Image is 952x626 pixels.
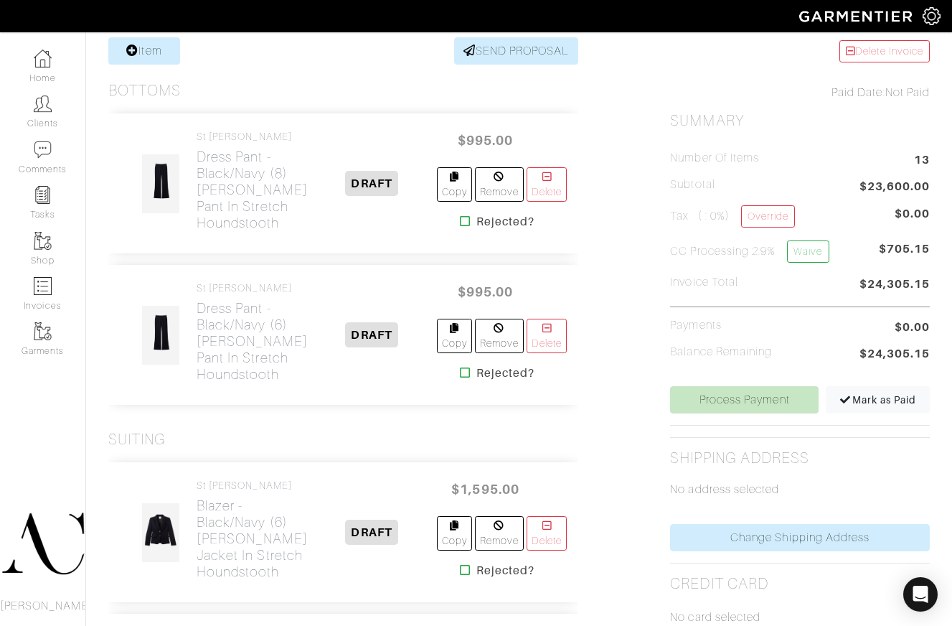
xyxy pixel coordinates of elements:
[476,562,534,579] strong: Rejected?
[34,141,52,159] img: comment-icon-a0a6a9ef722e966f86d9cbdc48e553b5cf19dbc54f86b18d962a5391bc8f6eb6.png
[787,240,829,263] a: Waive
[476,213,534,230] strong: Rejected?
[34,232,52,250] img: garments-icon-b7da505a4dc4fd61783c78ac3ca0ef83fa9d6f193b1c9dc38574b1d14d53ca28.png
[197,131,308,143] h4: St [PERSON_NAME]
[895,205,930,223] span: $0.00
[34,322,52,340] img: garments-icon-b7da505a4dc4fd61783c78ac3ca0ef83fa9d6f193b1c9dc38574b1d14d53ca28.png
[670,276,738,289] h5: Invoice Total
[859,276,930,295] span: $24,305.15
[437,167,472,202] a: Copy
[670,386,819,414] a: Process Payment
[527,516,567,551] a: Delete
[670,240,829,263] h5: CC Processing 2.9%
[859,345,930,365] span: $24,305.15
[903,577,938,612] div: Open Intercom Messenger
[792,4,923,29] img: garmentier-logo-header-white-b43fb05a5012e4ada735d5af1a66efaba907eab6374d6393d1fbf88cb4ef424d.png
[197,300,308,383] h2: Dress Pant - Black/Navy (6) [PERSON_NAME] Pant in Stretch Houndstooth
[108,82,181,100] h3: Bottoms
[670,524,930,551] a: Change Shipping Address
[141,305,179,365] img: st-john-k81lc12-bknv-black-navy-pants-pf25-a_3ccdfc3d-8696-449d-a08a-2caf0121ac44.jpeg
[437,319,472,353] a: Copy
[839,40,930,62] a: Delete Invoice
[443,474,529,505] span: $1,595.00
[476,365,534,382] strong: Rejected?
[141,154,179,214] img: st-john-k81lc12-bknv-black-navy-pants-pf25-a_3ccdfc3d-8696-449d-a08a-2caf0121ac44.jpeg
[895,319,930,336] span: $0.00
[34,186,52,204] img: reminder-icon-8004d30b9f0a5d33ae49ab947aed9ed385cf756f9e5892f1edd6e32f2345188e.png
[34,95,52,113] img: clients-icon-6bae9207a08558b7cb47a8932f037763ab4055f8c8b6bfacd5dc20c3e0201464.png
[345,171,397,196] span: DRAFT
[670,84,930,101] div: Not Paid
[670,205,795,228] h5: Tax ( : 0%)
[839,394,916,406] span: Mark as Paid
[670,575,768,593] h2: Credit Card
[197,282,308,294] h4: St [PERSON_NAME]
[879,240,930,268] span: $705.15
[345,322,397,347] span: DRAFT
[670,609,930,626] p: No card selected
[108,37,180,65] a: Item
[197,131,308,231] a: St [PERSON_NAME] Dress Pant - Black/Navy (8)[PERSON_NAME] Pant in Stretch Houndstooth
[197,480,308,492] h4: St [PERSON_NAME]
[741,205,795,228] a: Override
[923,7,941,25] img: gear-icon-white-bd11855cb880d31180b6d7d6211b90ccbf57a29d726f0c71d8c61bd08dd39cc2.png
[197,480,308,580] a: St [PERSON_NAME] Blazer - Black/Navy (6)[PERSON_NAME] Jacket in Stretch Houndstooth
[826,386,930,414] a: Mark as Paid
[454,37,579,65] a: SEND PROPOSAL
[141,503,179,563] img: st-john-k61lc72-bknv-black-navy-jacket-pf25-a_7e6eb1bd-8fa4-46ff-837c-32cfb361fad7.jpeg
[34,277,52,295] img: orders-icon-0abe47150d42831381b5fb84f609e132dff9fe21cb692f30cb5eec754e2cba89.png
[197,149,308,231] h2: Dress Pant - Black/Navy (8) [PERSON_NAME] Pant in Stretch Houndstooth
[345,520,397,545] span: DRAFT
[914,151,930,171] span: 13
[197,497,308,580] h2: Blazer - Black/Navy (6) [PERSON_NAME] Jacket in Stretch Houndstooth
[475,319,524,353] a: Remove
[859,178,930,197] span: $23,600.00
[527,319,567,353] a: Delete
[831,86,885,99] span: Paid Date:
[670,319,721,332] h5: Payments
[437,516,472,551] a: Copy
[670,151,759,165] h5: Number of Items
[34,50,52,67] img: dashboard-icon-dbcd8f5a0b271acd01030246c82b418ddd0df26cd7fceb0bd07c9910d44c42f6.png
[670,481,930,498] p: No address selected
[527,167,567,202] a: Delete
[108,431,166,449] h3: Suiting
[670,112,930,130] h2: Summary
[670,178,715,192] h5: Subtotal
[443,125,529,156] span: $995.00
[443,276,529,307] span: $995.00
[197,282,308,383] a: St [PERSON_NAME] Dress Pant - Black/Navy (6)[PERSON_NAME] Pant in Stretch Houndstooth
[475,167,524,202] a: Remove
[670,449,809,467] h2: Shipping Address
[475,516,524,551] a: Remove
[670,345,772,359] h5: Balance Remaining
